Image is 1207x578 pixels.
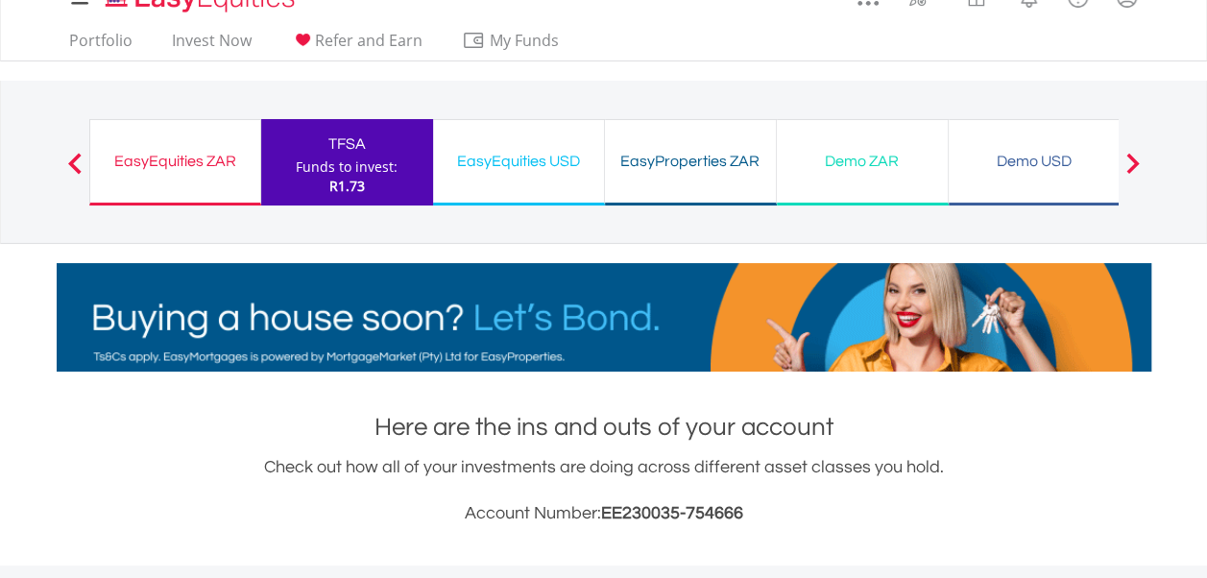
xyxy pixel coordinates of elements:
a: Invest Now [164,31,259,60]
div: Funds to invest: [296,157,398,177]
h1: Here are the ins and outs of your account [57,410,1151,445]
h3: Account Number: [57,500,1151,527]
a: Portfolio [61,31,140,60]
div: EasyEquities ZAR [102,148,249,175]
div: Demo ZAR [788,148,936,175]
div: EasyProperties ZAR [616,148,764,175]
div: Check out how all of your investments are doing across different asset classes you hold. [57,454,1151,527]
span: EE230035-754666 [601,504,743,522]
span: My Funds [462,28,588,53]
div: Demo USD [960,148,1108,175]
img: EasyMortage Promotion Banner [57,263,1151,372]
span: Refer and Earn [315,30,422,51]
div: TFSA [273,131,422,157]
div: EasyEquities USD [445,148,592,175]
button: Next [1113,162,1151,181]
button: Previous [56,162,94,181]
span: R1.73 [329,177,365,195]
a: Refer and Earn [283,31,430,60]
